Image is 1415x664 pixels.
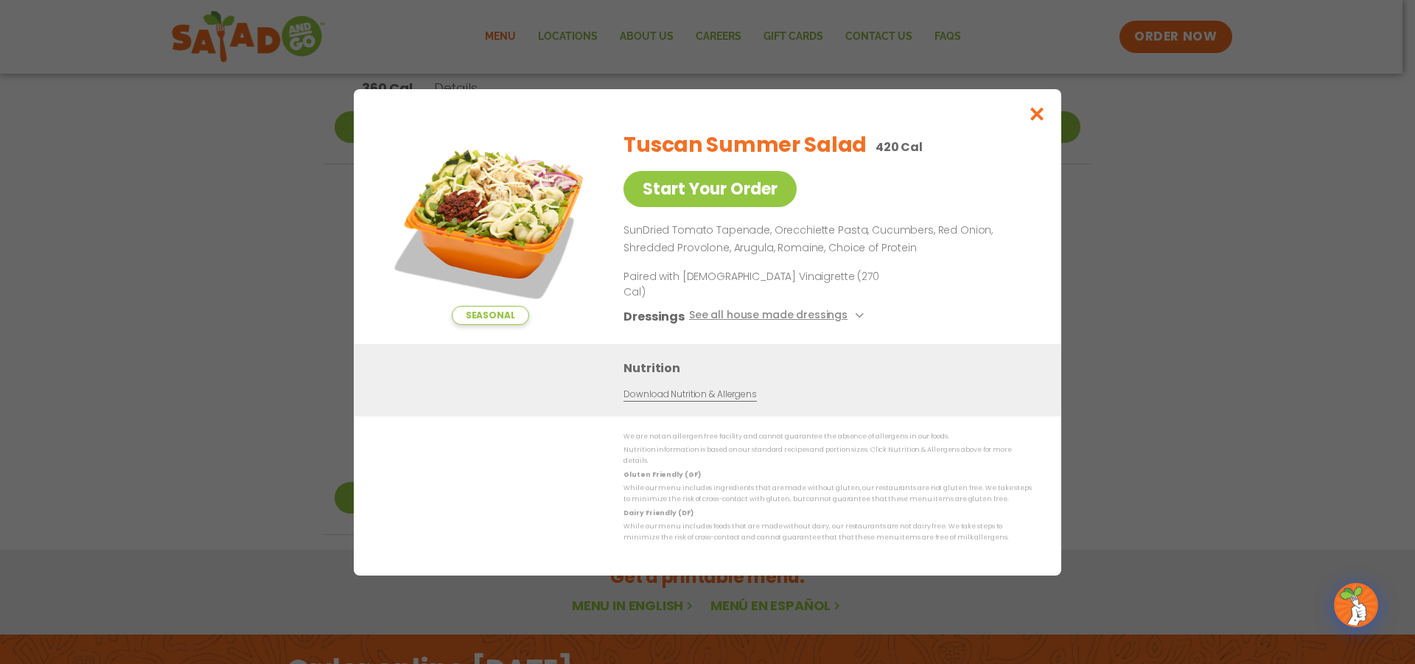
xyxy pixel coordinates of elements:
[623,268,896,299] p: Paired with [DEMOGRAPHIC_DATA] Vinaigrette (270 Cal)
[623,431,1032,442] p: We are not an allergen free facility and cannot guarantee the absence of allergens in our foods.
[876,138,923,156] p: 420 Cal
[623,130,867,161] h2: Tuscan Summer Salad
[387,119,593,325] img: Featured product photo for Tuscan Summer Salad
[623,387,756,401] a: Download Nutrition & Allergens
[452,306,529,325] span: Seasonal
[1335,584,1377,626] img: wpChatIcon
[623,171,797,207] a: Start Your Order
[623,307,685,325] h3: Dressings
[623,469,700,478] strong: Gluten Friendly (GF)
[623,521,1032,544] p: While our menu includes foods that are made without dairy, our restaurants are not dairy free. We...
[623,444,1032,467] p: Nutrition information is based on our standard recipes and portion sizes. Click Nutrition & Aller...
[689,307,868,325] button: See all house made dressings
[623,358,1039,377] h3: Nutrition
[623,508,693,517] strong: Dairy Friendly (DF)
[623,222,1026,257] p: SunDried Tomato Tapenade, Orecchiette Pasta, Cucumbers, Red Onion, Shredded Provolone, Arugula, R...
[623,483,1032,506] p: While our menu includes ingredients that are made without gluten, our restaurants are not gluten ...
[1013,89,1061,139] button: Close modal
